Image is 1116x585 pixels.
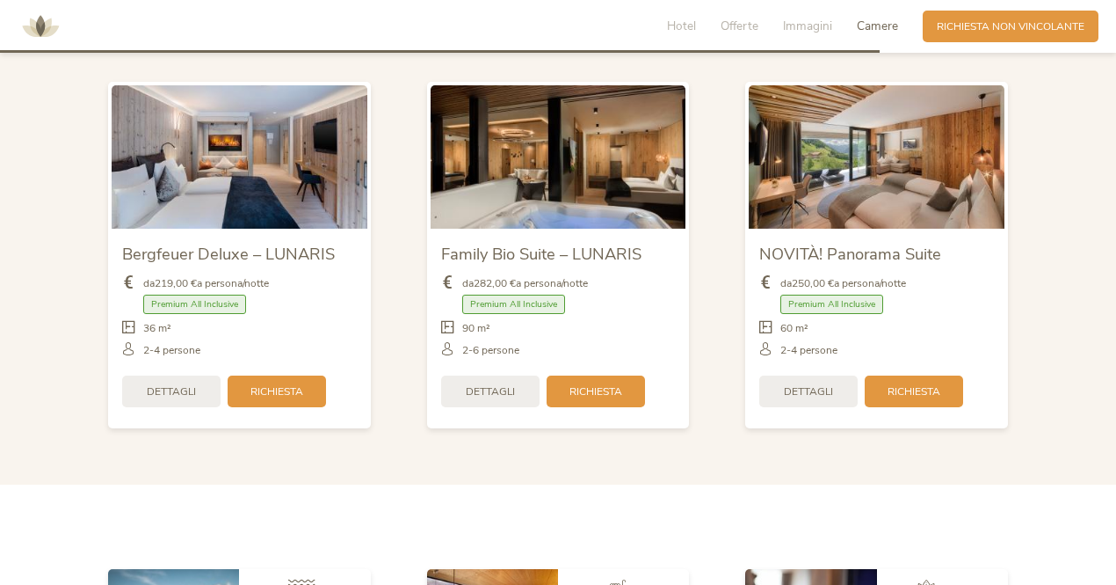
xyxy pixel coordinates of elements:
img: Bergfeuer Deluxe – LUNARIS [112,85,367,229]
span: Offerte [721,18,758,34]
img: NOVITÀ! Panorama Suite [749,85,1004,229]
span: Richiesta [569,384,622,399]
span: Premium All Inclusive [143,295,246,315]
span: da a persona/notte [143,276,269,291]
span: Family Bio Suite – LUNARIS [441,243,641,265]
span: da a persona/notte [780,276,906,291]
b: 219,00 € [155,276,197,290]
span: 2-4 persone [143,343,200,358]
span: 2-6 persone [462,343,519,358]
span: Richiesta [888,384,940,399]
span: 90 m² [462,321,490,336]
b: 250,00 € [792,276,834,290]
span: Hotel [667,18,696,34]
span: Richiesta [250,384,303,399]
span: Dettagli [147,384,196,399]
span: NOVITÀ! Panorama Suite [759,243,941,265]
a: AMONTI & LUNARIS Wellnessresort [14,21,67,31]
span: Dettagli [784,384,833,399]
span: Dettagli [466,384,515,399]
b: 282,00 € [474,276,516,290]
span: da a persona/notte [462,276,588,291]
span: Richiesta non vincolante [937,19,1084,34]
span: 2-4 persone [780,343,837,358]
span: 36 m² [143,321,171,336]
span: Bergfeuer Deluxe – LUNARIS [122,243,335,265]
img: Family Bio Suite – LUNARIS [431,85,686,229]
span: Immagini [783,18,832,34]
span: Camere [857,18,898,34]
span: 60 m² [780,321,808,336]
span: Premium All Inclusive [462,295,565,315]
span: Premium All Inclusive [780,295,883,315]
